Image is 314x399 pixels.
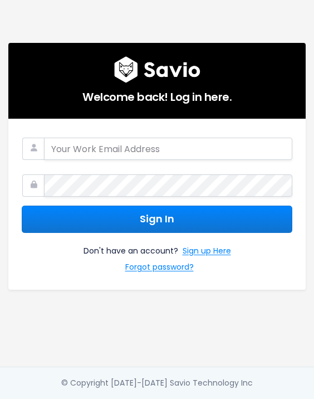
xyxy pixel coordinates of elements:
h5: Welcome back! Log in here. [22,83,292,105]
button: Sign In [22,206,292,233]
img: logo600x187.a314fd40982d.png [114,56,200,83]
a: Sign up Here [183,244,231,260]
div: Don't have an account? [22,233,292,276]
a: Forgot password? [125,260,194,276]
div: © Copyright [DATE]-[DATE] Savio Technology Inc [61,376,253,390]
input: Your Work Email Address [44,138,292,160]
